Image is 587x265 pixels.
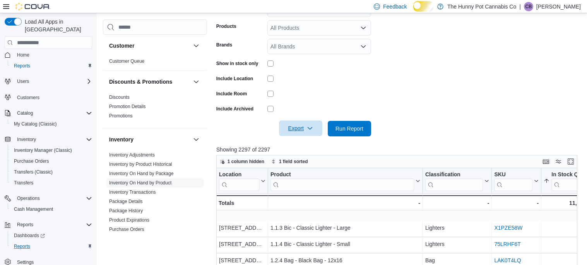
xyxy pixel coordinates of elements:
a: Purchase Orders [109,227,144,232]
button: Inventory Manager (Classic) [8,145,95,156]
button: Operations [2,193,95,204]
h3: Inventory [109,136,133,143]
button: My Catalog (Classic) [8,119,95,129]
a: Package History [109,208,143,213]
img: Cova [15,3,50,10]
span: Inventory Manager (Classic) [11,146,92,155]
span: Load All Apps in [GEOGRAPHIC_DATA] [22,18,92,33]
span: Catalog [17,110,33,116]
button: Inventory [109,136,190,143]
button: Reports [8,60,95,71]
span: Reports [14,220,92,229]
span: Purchase Orders [11,157,92,166]
a: My Catalog (Classic) [11,119,60,129]
a: X1PZE58W [494,225,522,231]
div: In Stock Qty [551,171,580,179]
button: In Stock Qty [544,171,586,191]
span: Inventory On Hand by Product [109,180,171,186]
div: [STREET_ADDRESS] [219,240,265,249]
span: Reports [11,61,92,71]
button: Customers [2,91,95,103]
a: Inventory Transactions [109,189,156,195]
span: Users [17,78,29,84]
a: Package Details [109,199,143,204]
span: Promotions [109,113,133,119]
label: Show in stock only [216,60,258,67]
button: Home [2,49,95,60]
span: Inventory Manager (Classic) [14,147,72,153]
div: Product [270,171,414,179]
button: 1 field sorted [268,157,311,166]
a: Purchase Orders [11,157,52,166]
span: Reports [11,242,92,251]
span: Customers [14,92,92,102]
a: Customers [14,93,43,102]
label: Products [216,23,236,29]
button: Enter fullscreen [566,157,575,166]
a: Transfers (Classic) [11,167,56,177]
span: Reports [17,222,33,228]
div: Location [219,171,259,191]
button: Users [2,76,95,87]
div: In Stock Qty [551,171,580,191]
div: Classification [425,171,483,191]
a: Promotions [109,113,133,119]
div: SKU [494,171,532,179]
button: Inventory [2,134,95,145]
a: Inventory On Hand by Product [109,180,171,186]
h3: Discounts & Promotions [109,78,172,86]
a: Discounts [109,95,130,100]
button: Product [270,171,420,191]
div: 1.1.4 Bic - Classic Lighter - Small [270,240,420,249]
span: Inventory [14,135,92,144]
div: Classification [425,171,483,179]
p: The Hunny Pot Cannabis Co [447,2,516,11]
p: | [519,2,521,11]
span: Catalog [14,108,92,118]
button: Cash Management [8,204,95,215]
button: Transfers [8,177,95,188]
button: Classification [425,171,489,191]
button: Location [219,171,265,191]
p: [PERSON_NAME] [536,2,581,11]
span: My Catalog (Classic) [11,119,92,129]
p: Showing 2297 of 2297 [216,146,581,153]
a: 75LRHF6T [494,241,520,248]
span: 1 field sorted [279,158,308,165]
button: Open list of options [360,43,366,50]
span: Purchase Orders [14,158,49,164]
span: Transfers (Classic) [11,167,92,177]
span: Export [284,120,318,136]
button: Inventory [14,135,39,144]
a: Inventory Manager (Classic) [11,146,75,155]
button: Customer [109,42,190,50]
button: Purchase Orders [8,156,95,167]
a: Product Expirations [109,217,149,223]
div: 11,872 [544,198,586,208]
span: Feedback [383,3,407,10]
div: - [270,198,420,208]
button: Reports [8,241,95,252]
div: [STREET_ADDRESS] [219,224,265,233]
a: Transfers [11,178,36,188]
input: Dark Mode [413,1,433,11]
a: Inventory Adjustments [109,152,155,158]
div: 0 [544,240,586,249]
div: Customer [103,57,207,71]
label: Include Archived [216,106,253,112]
span: Inventory On Hand by Package [109,170,174,177]
span: Package History [109,208,143,214]
span: Promotion Details [109,103,146,110]
h3: Customer [109,42,134,50]
div: 1.1.3 Bic - Classic Lighter - Large [270,224,420,233]
button: Operations [14,194,43,203]
button: Reports [2,219,95,230]
span: Dashboards [14,232,45,239]
a: Inventory by Product Historical [109,162,172,167]
span: Customer Queue [109,58,144,64]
